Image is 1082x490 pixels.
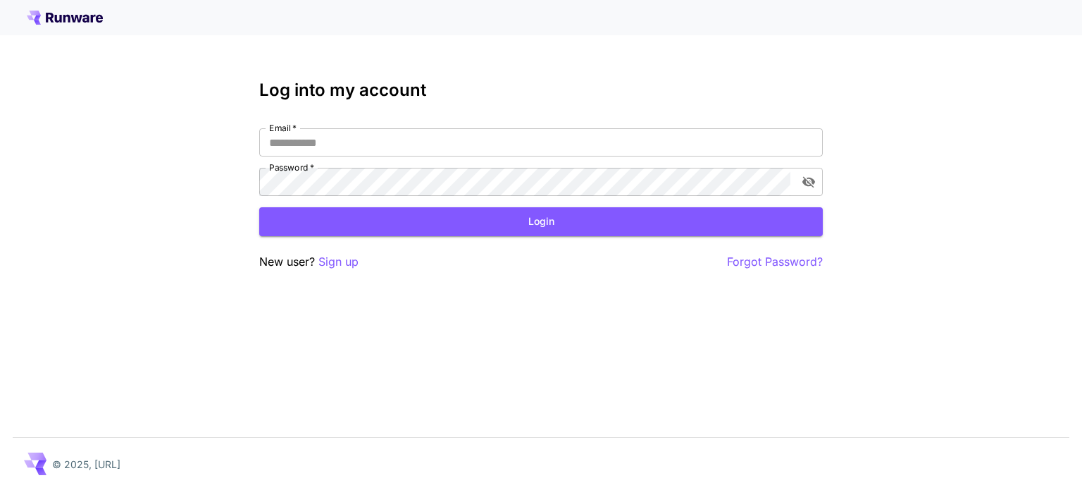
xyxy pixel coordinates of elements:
[269,122,297,134] label: Email
[796,169,821,195] button: toggle password visibility
[52,457,120,472] p: © 2025, [URL]
[269,161,314,173] label: Password
[259,253,359,271] p: New user?
[259,207,823,236] button: Login
[259,80,823,100] h3: Log into my account
[727,253,823,271] button: Forgot Password?
[318,253,359,271] button: Sign up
